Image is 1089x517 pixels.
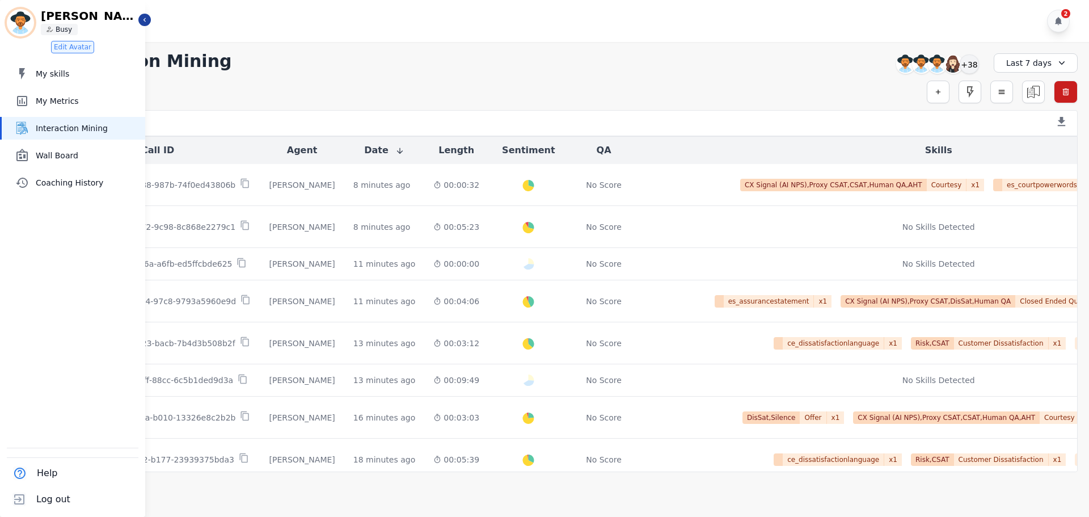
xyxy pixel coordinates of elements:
[36,493,70,506] span: Log out
[37,466,57,480] span: Help
[7,9,34,36] img: Bordered avatar
[36,177,141,188] span: Coaching History
[902,258,975,270] div: No Skills Detected
[353,338,415,349] div: 13 minutes ago
[65,412,236,423] p: ec1a4080-7a0a-4e9a-b010-13326e8c2b2b
[353,454,415,465] div: 18 minutes ago
[902,375,975,386] div: No Skills Detected
[2,117,145,140] a: Interaction Mining
[841,295,1015,308] span: CX Signal (AI NPS),Proxy CSAT,DisSat,Human QA
[742,411,800,424] span: DisSat,Silence
[353,412,415,423] div: 16 minutes ago
[1002,179,1082,191] span: es_courtpowerwords
[433,221,479,233] div: 00:05:23
[783,337,884,350] span: ce_dissatisfactionlanguage
[1040,411,1080,424] span: Courtesy
[1049,337,1066,350] span: x 1
[2,171,145,194] a: Coaching History
[740,179,927,191] span: CX Signal (AI NPS),Proxy CSAT,CSAT,Human QA,AHT
[853,411,1040,424] span: CX Signal (AI NPS),Proxy CSAT,CSAT,Human QA,AHT
[7,486,73,512] button: Log out
[783,453,884,466] span: ce_dissatisfactionlanguage
[800,411,826,424] span: Offer
[927,179,967,191] span: Courtesy
[269,412,335,423] div: [PERSON_NAME]
[827,411,845,424] span: x 1
[67,375,233,386] p: b518ed5b-23a2-43ff-88cc-6c5b1ded9d3a
[66,454,234,465] p: 7227771c-f9f8-4812-b177-23939375bda3
[966,179,984,191] span: x 1
[269,221,335,233] div: [PERSON_NAME]
[586,179,622,191] div: No Score
[925,144,952,157] button: Skills
[353,296,415,307] div: 11 minutes ago
[960,54,979,74] div: +38
[433,338,479,349] div: 00:03:12
[433,179,479,191] div: 00:00:32
[51,41,94,53] button: Edit Avatar
[47,26,53,33] img: person
[586,221,622,233] div: No Score
[2,90,145,112] a: My Metrics
[586,258,622,270] div: No Score
[69,258,233,270] p: 1d5d12e5-8c3a-436a-a6fb-ed5ffcbde625
[438,144,474,157] button: Length
[269,296,335,307] div: [PERSON_NAME]
[586,338,622,349] div: No Score
[269,454,335,465] div: [PERSON_NAME]
[269,179,335,191] div: [PERSON_NAME]
[36,150,141,161] span: Wall Board
[1061,9,1070,18] div: 2
[911,337,954,350] span: Risk,CSAT
[994,53,1078,73] div: Last 7 days
[269,258,335,270] div: [PERSON_NAME]
[65,221,235,233] p: d4d65068-9c31-4072-9c98-8c868e2279c1
[502,144,555,157] button: Sentiment
[586,454,622,465] div: No Score
[353,179,411,191] div: 8 minutes ago
[36,123,141,134] span: Interaction Mining
[41,10,137,22] p: [PERSON_NAME]
[7,460,60,486] button: Help
[364,144,404,157] button: Date
[353,258,415,270] div: 11 minutes ago
[36,95,141,107] span: My Metrics
[954,453,1049,466] span: Customer Dissatisfaction
[56,25,72,34] p: Busy
[65,296,236,307] p: 239782d5-5e13-4c04-97c8-9793a5960e9d
[884,337,902,350] span: x 1
[353,375,415,386] div: 13 minutes ago
[433,296,479,307] div: 00:04:06
[141,144,174,157] button: Call ID
[65,179,235,191] p: 37bd1e85-d0a1-4088-987b-74f0ed43806b
[884,453,902,466] span: x 1
[433,258,479,270] div: 00:00:00
[911,453,954,466] span: Risk,CSAT
[433,375,479,386] div: 00:09:49
[586,296,622,307] div: No Score
[269,375,335,386] div: [PERSON_NAME]
[902,221,975,233] div: No Skills Detected
[433,412,479,423] div: 00:03:03
[1049,453,1066,466] span: x 1
[66,338,235,349] p: 9d82ed08-d67a-4023-bacb-7b4d3b508b2f
[433,454,479,465] div: 00:05:39
[2,144,145,167] a: Wall Board
[269,338,335,349] div: [PERSON_NAME]
[287,144,318,157] button: Agent
[36,68,141,79] span: My skills
[353,221,411,233] div: 8 minutes ago
[724,295,814,308] span: es_assurancestatement
[586,412,622,423] div: No Score
[814,295,831,308] span: x 1
[597,144,611,157] button: QA
[2,62,145,85] a: My skills
[586,375,622,386] div: No Score
[954,337,1049,350] span: Customer Dissatisfaction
